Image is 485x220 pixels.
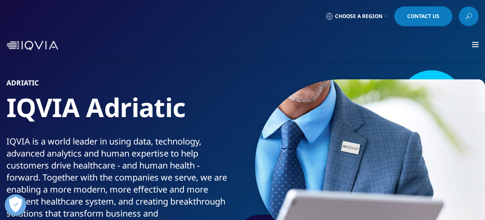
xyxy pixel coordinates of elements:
[335,13,383,20] span: Choose a Region
[394,6,452,26] a: Contact Us
[6,91,231,136] h1: IQVIA Adriatic
[6,79,231,91] h6: Adriatic
[5,194,26,216] button: Open Preferences
[407,14,439,19] span: Contact Us
[6,41,58,50] img: IQVIA Healthcare Information Technology and Pharma Clinical Research Company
